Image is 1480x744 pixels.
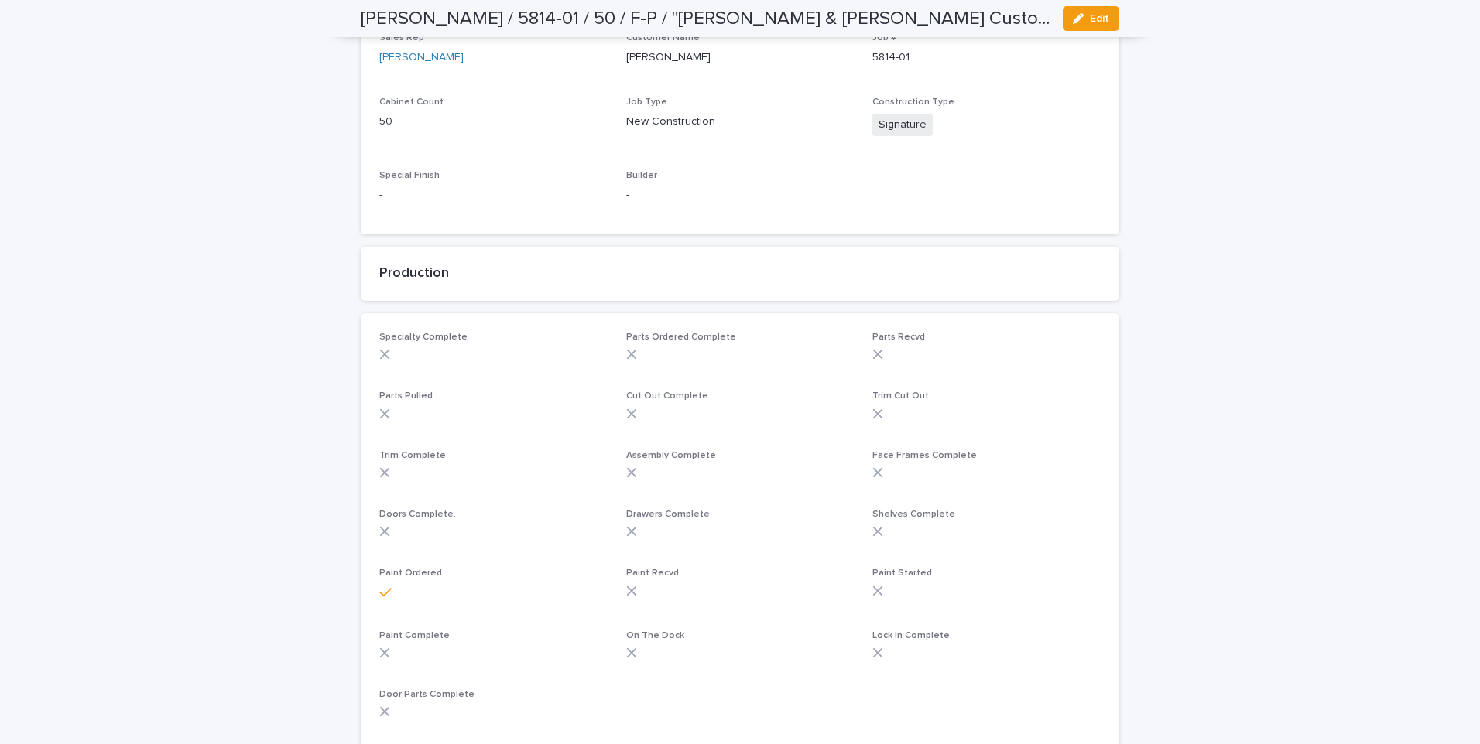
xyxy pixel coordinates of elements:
[379,114,608,130] p: 50
[872,451,977,460] span: Face Frames Complete
[626,114,855,130] p: New Construction
[872,33,896,43] span: Job #
[872,333,925,342] span: Parts Recvd
[379,391,433,401] span: Parts Pulled
[379,510,456,519] span: Doors Complete.
[1090,13,1109,24] span: Edit
[626,33,700,43] span: Customer Name
[872,510,955,519] span: Shelves Complete
[379,690,474,699] span: Door Parts Complete
[379,187,608,203] p: -
[379,97,444,107] span: Cabinet Count
[626,451,716,460] span: Assembly Complete
[379,171,440,180] span: Special Finish
[626,391,708,401] span: Cut Out Complete
[626,187,855,203] p: -
[379,568,442,578] span: Paint Ordered
[626,49,855,66] p: [PERSON_NAME]
[1063,6,1119,31] button: Edit
[379,631,450,640] span: Paint Complete
[379,33,424,43] span: Sales Rep
[626,97,667,107] span: Job Type
[626,510,710,519] span: Drawers Complete
[872,631,952,640] span: Lock In Complete.
[361,8,1050,30] h2: DURAN / 5814-01 / 50 / F-P / "Mattern & Fitzgerald Custom Builders, LLC" / Michael Tarantino
[379,333,468,342] span: Specialty Complete
[626,631,684,640] span: On The Dock
[379,49,464,66] a: [PERSON_NAME]
[626,171,657,180] span: Builder
[872,568,932,578] span: Paint Started
[626,568,679,578] span: Paint Recvd
[872,114,933,136] span: Signature
[872,49,1101,66] p: 5814-01
[626,333,736,342] span: Parts Ordered Complete
[872,97,954,107] span: Construction Type
[872,391,929,401] span: Trim Cut Out
[379,451,446,460] span: Trim Complete
[379,265,1101,282] h2: Production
